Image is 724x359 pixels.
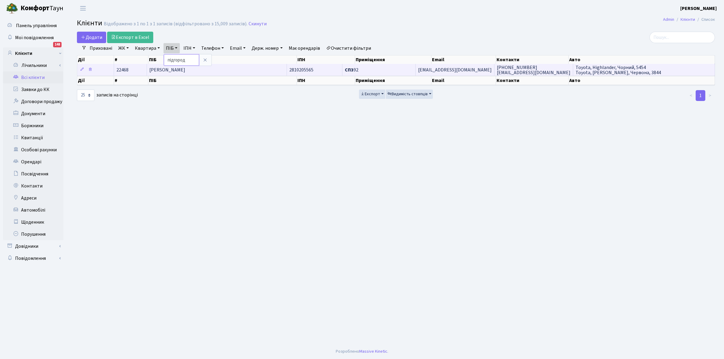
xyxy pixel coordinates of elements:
a: 1 [696,90,705,101]
a: Квитанції [3,132,63,144]
a: Додати [77,32,106,43]
span: 22468 [116,67,129,73]
th: Авто [569,76,715,85]
nav: breadcrumb [654,13,724,26]
a: Клієнти [3,47,63,59]
th: Дії [77,55,114,64]
th: # [114,76,148,85]
div: 148 [53,42,62,47]
button: Експорт [359,90,385,99]
a: Лічильники [7,59,63,71]
a: Боржники [3,120,63,132]
li: Список [695,16,715,23]
a: Мої повідомлення148 [3,32,63,44]
a: Приховані [87,43,115,53]
span: Видимість стовпців [387,91,428,97]
button: Переключити навігацію [75,3,91,13]
a: Експорт в Excel [107,32,153,43]
th: Контакти [496,55,568,64]
span: Мої повідомлення [15,34,54,41]
a: Квартира [132,43,162,53]
th: Авто [569,55,715,64]
th: Дії [77,76,114,85]
select: записів на сторінці [77,90,94,101]
a: Договори продажу [3,96,63,108]
th: Email [431,76,496,85]
th: ІПН [297,55,355,64]
a: Email [227,43,248,53]
a: Особові рахунки [3,144,63,156]
span: [EMAIL_ADDRESS][DOMAIN_NAME] [418,67,492,73]
a: Порушення [3,228,63,240]
b: СП3 [345,67,354,73]
img: logo.png [6,2,18,14]
a: Повідомлення [3,252,63,264]
span: Експорт [360,91,380,97]
th: Контакти [496,76,568,85]
a: Massive Kinetic [359,348,387,354]
a: [PERSON_NAME] [680,5,717,12]
span: Панель управління [16,22,57,29]
th: ПІБ [148,76,297,85]
a: Контакти [3,180,63,192]
th: ПІБ [148,55,297,64]
a: Документи [3,108,63,120]
th: Приміщення [355,76,431,85]
span: [PERSON_NAME] [149,67,185,73]
a: Скинути [249,21,267,27]
a: ІПН [181,43,198,53]
button: Видимість стовпців [386,90,433,99]
span: Клієнти [77,18,102,28]
span: Додати [81,34,102,41]
a: Телефон [199,43,226,53]
a: Держ. номер [249,43,285,53]
a: Очистити фільтри [324,43,373,53]
a: Автомобілі [3,204,63,216]
a: ЖК [116,43,131,53]
th: Email [431,55,496,64]
a: Щоденник [3,216,63,228]
a: Admin [663,16,674,23]
a: Посвідчення [3,168,63,180]
th: Приміщення [355,55,431,64]
label: записів на сторінці [77,90,138,101]
a: Панель управління [3,20,63,32]
span: 92 [345,67,358,73]
th: ІПН [297,76,355,85]
span: Таун [21,3,63,14]
div: Розроблено . [336,348,388,355]
span: 2810205565 [289,67,313,73]
span: Toyota, Highlander, Чорний, 5454 Toyota, [PERSON_NAME], Червона, 3844 [576,64,661,76]
a: Заявки до КК [3,83,63,96]
a: Всі клієнти [3,71,63,83]
input: Пошук... [649,32,715,43]
div: Відображено з 1 по 1 з 1 записів (відфільтровано з 15,009 записів). [104,21,247,27]
span: [PHONE_NUMBER] [EMAIL_ADDRESS][DOMAIN_NAME] [497,64,570,76]
a: Адреси [3,192,63,204]
a: ПІБ [164,43,180,53]
th: # [114,55,148,64]
a: Клієнти [681,16,695,23]
a: Орендарі [3,156,63,168]
a: Має орендарів [286,43,322,53]
b: Комфорт [21,3,49,13]
a: Довідники [3,240,63,252]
